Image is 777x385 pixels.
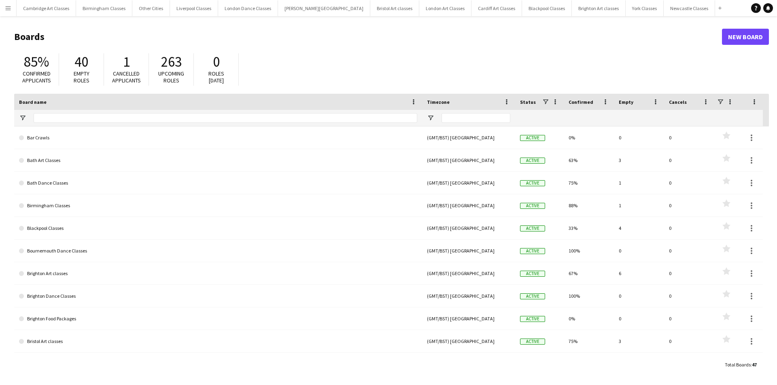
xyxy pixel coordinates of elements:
[19,114,26,122] button: Open Filter Menu
[564,330,614,352] div: 75%
[564,194,614,217] div: 88%
[664,217,714,239] div: 0
[74,70,89,84] span: Empty roles
[74,53,88,71] span: 40
[664,172,714,194] div: 0
[664,0,715,16] button: Newcastle Classes
[213,53,220,71] span: 0
[419,0,471,16] button: London Art Classes
[427,99,450,105] span: Timezone
[614,240,664,262] div: 0
[614,217,664,239] div: 4
[614,307,664,330] div: 0
[19,126,417,149] a: Bar Crawls
[614,126,664,149] div: 0
[76,0,132,16] button: Birmingham Classes
[218,0,278,16] button: London Dance Classes
[564,285,614,307] div: 100%
[619,99,633,105] span: Empty
[520,203,545,209] span: Active
[664,194,714,217] div: 0
[278,0,370,16] button: [PERSON_NAME][GEOGRAPHIC_DATA]
[564,172,614,194] div: 75%
[614,149,664,171] div: 3
[422,240,515,262] div: (GMT/BST) [GEOGRAPHIC_DATA]
[132,0,170,16] button: Other Cities
[626,0,664,16] button: York Classes
[520,225,545,231] span: Active
[19,307,417,330] a: Brighton Food Packages
[161,53,182,71] span: 263
[520,271,545,277] span: Active
[520,99,536,105] span: Status
[422,330,515,352] div: (GMT/BST) [GEOGRAPHIC_DATA]
[722,29,769,45] a: New Board
[22,70,51,84] span: Confirmed applicants
[520,248,545,254] span: Active
[422,149,515,171] div: (GMT/BST) [GEOGRAPHIC_DATA]
[422,307,515,330] div: (GMT/BST) [GEOGRAPHIC_DATA]
[520,339,545,345] span: Active
[564,217,614,239] div: 33%
[34,113,417,123] input: Board name Filter Input
[19,262,417,285] a: Brighton Art classes
[422,262,515,284] div: (GMT/BST) [GEOGRAPHIC_DATA]
[170,0,218,16] button: Liverpool Classes
[725,362,751,368] span: Total Boards
[19,172,417,194] a: Bath Dance Classes
[471,0,522,16] button: Cardiff Art Classes
[614,330,664,352] div: 3
[564,307,614,330] div: 0%
[19,149,417,172] a: Bath Art Classes
[422,353,515,375] div: (GMT/BST) [GEOGRAPHIC_DATA]
[614,262,664,284] div: 6
[664,240,714,262] div: 0
[422,194,515,217] div: (GMT/BST) [GEOGRAPHIC_DATA]
[19,330,417,353] a: Bristol Art classes
[564,240,614,262] div: 100%
[19,285,417,307] a: Brighton Dance Classes
[564,262,614,284] div: 67%
[564,126,614,149] div: 0%
[208,70,224,84] span: Roles [DATE]
[664,262,714,284] div: 0
[422,217,515,239] div: (GMT/BST) [GEOGRAPHIC_DATA]
[564,149,614,171] div: 63%
[725,357,757,372] div: :
[520,316,545,322] span: Active
[19,353,417,375] a: Bristol Bar Crawls
[19,217,417,240] a: Blackpool Classes
[442,113,510,123] input: Timezone Filter Input
[14,31,722,43] h1: Boards
[664,353,714,375] div: 0
[564,353,614,375] div: 0%
[422,126,515,149] div: (GMT/BST) [GEOGRAPHIC_DATA]
[112,70,141,84] span: Cancelled applicants
[664,307,714,330] div: 0
[422,285,515,307] div: (GMT/BST) [GEOGRAPHIC_DATA]
[520,180,545,186] span: Active
[614,172,664,194] div: 1
[664,126,714,149] div: 0
[569,99,593,105] span: Confirmed
[123,53,130,71] span: 1
[17,0,76,16] button: Cambridge Art Classes
[24,53,49,71] span: 85%
[664,149,714,171] div: 0
[19,240,417,262] a: Bournemouth Dance Classes
[614,194,664,217] div: 1
[614,353,664,375] div: 0
[422,172,515,194] div: (GMT/BST) [GEOGRAPHIC_DATA]
[19,194,417,217] a: Birmingham Classes
[664,330,714,352] div: 0
[664,285,714,307] div: 0
[572,0,626,16] button: Brighton Art classes
[158,70,184,84] span: Upcoming roles
[520,135,545,141] span: Active
[669,99,687,105] span: Cancels
[19,99,47,105] span: Board name
[614,285,664,307] div: 0
[370,0,419,16] button: Bristol Art classes
[520,158,545,164] span: Active
[522,0,572,16] button: Blackpool Classes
